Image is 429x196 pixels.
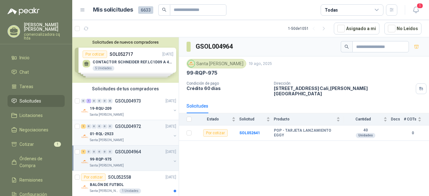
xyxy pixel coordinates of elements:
p: SOL052558 [108,175,131,179]
div: 0 [92,99,96,103]
p: [DATE] [166,174,176,180]
div: 0 [86,124,91,129]
a: Cotizar1 [8,138,65,150]
b: POP - TARJETA LANZAMIENTO EGGY [274,128,340,138]
img: Company Logo [188,60,195,67]
p: Crédito 60 días [187,86,269,91]
button: Solicitudes de nuevos compradores [75,40,176,45]
div: Unidades [356,133,375,138]
a: Tareas [8,81,65,93]
div: 0 [97,150,102,154]
a: Inicio [8,52,65,64]
button: No Leídos [384,23,421,34]
a: Licitaciones [8,109,65,121]
div: Solicitudes [187,103,208,109]
p: Dirección [274,81,413,86]
p: [DATE] [166,149,176,155]
div: 0 [81,99,86,103]
div: 0 [92,150,96,154]
b: SOL052641 [239,131,260,135]
a: 1 0 0 0 0 0 GSOL004972[DATE] Company Logo01-RQL-2923Santa [PERSON_NAME] [81,123,177,143]
div: 0 [108,124,112,129]
img: Company Logo [81,133,89,140]
b: 40 [344,128,387,133]
h1: Mis solicitudes [93,5,133,14]
a: Negociaciones [8,124,65,136]
a: 0 1 0 0 0 0 GSOL004973[DATE] Company Logo19-RQU-209Santa [PERSON_NAME] [81,97,177,117]
span: 1 [54,142,61,147]
th: # COTs [404,113,429,125]
div: 0 [108,99,112,103]
p: [DATE] [166,124,176,130]
th: Solicitud [239,113,274,125]
span: Tareas [19,83,33,90]
div: Santa [PERSON_NAME] [187,59,246,68]
button: Asignado a mi [334,23,379,34]
span: Cantidad [344,117,382,121]
span: Producto [274,117,335,121]
div: Todas [325,7,338,13]
div: 0 [102,99,107,103]
a: Chat [8,66,65,78]
p: BALÓN DE FUTBOL [90,182,124,188]
a: Solicitudes [8,95,65,107]
span: Negociaciones [19,126,48,133]
div: Solicitudes de tus compradores [72,83,179,95]
a: 1 0 0 0 0 0 GSOL004964[DATE] Company Logo99-RQP-975Santa [PERSON_NAME] [81,148,177,168]
div: 0 [97,124,102,129]
div: 0 [86,150,91,154]
div: Por cotizar [203,129,228,137]
div: 0 [97,99,102,103]
span: Inicio [19,54,30,61]
div: Solicitudes de nuevos compradoresPor cotizarSOL052717[DATE] CONTACTOR SCHNEIDER REF.LC1D09 A 440V... [72,37,179,83]
span: search [345,45,349,49]
p: Santa [PERSON_NAME] [90,112,124,117]
p: 99-RQP-975 [90,156,111,162]
span: Órdenes de Compra [19,155,59,169]
th: Docs [391,113,404,125]
a: Remisiones [8,174,65,186]
p: Santa [PERSON_NAME] [90,188,118,193]
h3: GSOL004964 [196,42,234,51]
div: 0 [108,150,112,154]
p: GSOL004973 [115,99,141,103]
span: Estado [195,117,231,121]
img: Company Logo [81,183,89,191]
p: 19 ago, 2025 [249,61,272,67]
span: Licitaciones [19,112,43,119]
span: Solicitud [239,117,265,121]
span: 6633 [138,6,153,14]
div: 0 [102,150,107,154]
span: 1 [416,3,423,9]
a: Órdenes de Compra [8,153,65,172]
button: 1 [410,4,421,16]
div: 1 [81,150,86,154]
th: Producto [274,113,344,125]
p: GSOL004964 [115,150,141,154]
th: Cantidad [344,113,391,125]
span: search [162,8,166,12]
p: [DATE] [166,98,176,104]
p: [PERSON_NAME] [PERSON_NAME] [24,23,65,31]
div: 1 Unidades [119,188,141,193]
p: Santa [PERSON_NAME] [90,163,124,168]
span: Cotizar [19,141,34,148]
span: Remisiones [19,177,43,183]
p: 99-RQP-975 [187,70,217,76]
p: Santa [PERSON_NAME] [90,138,124,143]
p: Condición de pago [187,81,269,86]
div: Por cotizar [81,173,106,181]
span: Solicitudes [19,98,41,104]
div: 1 - 50 de 1051 [288,24,329,34]
div: 1 [86,99,91,103]
p: GSOL004972 [115,124,141,129]
img: Company Logo [81,158,89,166]
img: Company Logo [81,107,89,115]
span: # COTs [404,117,416,121]
img: Logo peakr [8,8,40,15]
th: Estado [195,113,239,125]
div: 1 [81,124,86,129]
p: 19-RQU-209 [90,106,111,112]
div: 0 [92,124,96,129]
p: [STREET_ADDRESS] Cali , [PERSON_NAME][GEOGRAPHIC_DATA] [274,86,413,96]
